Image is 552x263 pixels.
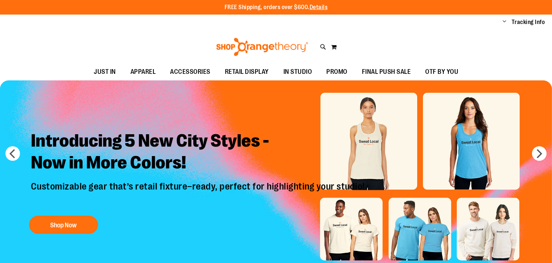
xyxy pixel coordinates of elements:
[225,64,269,80] span: RETAIL DISPLAY
[425,64,458,80] span: OTF BY YOU
[362,64,411,80] span: FINAL PUSH SALE
[25,124,372,181] h2: Introducing 5 New City Styles - Now in More Colors!
[355,64,418,80] a: FINAL PUSH SALE
[503,19,506,26] button: Account menu
[218,64,276,80] a: RETAIL DISPLAY
[276,64,319,80] a: IN STUDIO
[215,38,309,56] img: Shop Orangetheory
[130,64,156,80] span: APPAREL
[326,64,347,80] span: PROMO
[163,64,218,80] a: ACCESSORIES
[94,64,116,80] span: JUST IN
[310,4,328,11] a: Details
[29,216,98,234] button: Shop Now
[225,3,328,12] p: FREE Shipping, orders over $600.
[418,64,466,80] a: OTF BY YOU
[25,124,372,238] a: Introducing 5 New City Styles -Now in More Colors! Customizable gear that’s retail fixture–ready,...
[123,64,163,80] a: APPAREL
[25,181,372,208] p: Customizable gear that’s retail fixture–ready, perfect for highlighting your studio!
[170,64,210,80] span: ACCESSORIES
[512,18,545,26] a: Tracking Info
[86,64,123,80] a: JUST IN
[283,64,312,80] span: IN STUDIO
[5,146,20,161] button: prev
[319,64,355,80] a: PROMO
[532,146,547,161] button: next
